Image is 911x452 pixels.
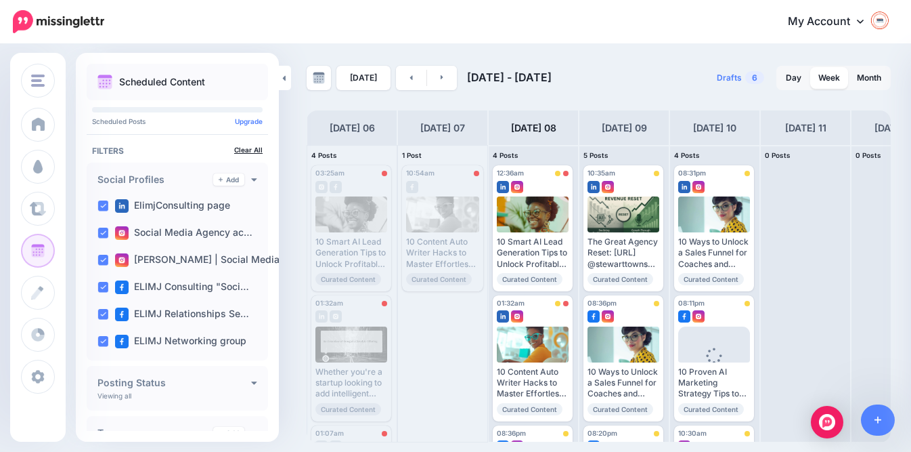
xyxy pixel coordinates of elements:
p: Scheduled Content [119,77,205,87]
label: ELIMJ Relationships Se… [115,308,249,321]
a: Week [810,67,848,89]
img: linkedin-square.png [587,181,600,193]
img: facebook-square.png [587,310,600,323]
a: Drafts6 [709,66,772,90]
div: 10 Content Auto Writer Hacks to Master Effortless Content Creation Read more 👉 [URL] #Transformin... [406,237,479,270]
span: Curated Content [315,273,381,285]
h4: Filters [92,146,263,156]
img: instagram-square.png [602,310,614,323]
a: Clear All [234,146,263,154]
span: 01:32am [497,299,525,307]
img: facebook-grey-square.png [330,181,342,193]
h4: [DATE] 07 [420,120,465,136]
img: instagram-grey-square.png [315,181,328,193]
div: 10 Ways to Unlock a Sales Funnel for Coaches and Overcome Barriers: [URL] #CoachesFeelsImpossible... [587,367,659,400]
label: [PERSON_NAME] | Social Media St… [115,253,301,267]
img: instagram-square.png [692,181,705,193]
span: Drafts [717,74,742,82]
img: facebook-square.png [115,281,129,294]
img: instagram-grey-square.png [330,310,342,323]
div: Loading [696,348,733,383]
h4: Tags [97,428,213,438]
span: Curated Content [497,403,562,415]
h4: [DATE] 08 [511,120,556,136]
div: Open Intercom Messenger [811,406,843,438]
h4: [DATE] 10 [693,120,736,136]
a: Month [849,67,889,89]
span: 4 Posts [311,151,337,159]
span: 4 Posts [674,151,700,159]
img: calendar.png [97,75,112,89]
h4: [DATE] 11 [785,120,826,136]
label: ELIMJ Networking group [115,335,246,348]
span: Curated Content [678,273,744,285]
img: instagram-square.png [602,181,614,193]
img: facebook-grey-square.png [406,181,418,193]
img: instagram-square.png [511,181,523,193]
h4: [DATE] 09 [602,120,647,136]
span: 03:25am [315,169,345,177]
a: Upgrade [235,117,263,125]
span: 08:31pm [678,169,706,177]
div: 10 Smart AI Lead Generation Tips to Unlock Profitable Growth ▸ [URL] #ceaselessli #LeadGeneration... [497,237,569,270]
div: 10 Proven AI Marketing Strategy Tips to Measure Success Accurately ▸ [URL] #LearnActionableTechni... [678,367,750,400]
img: linkedin-square.png [678,181,690,193]
span: 08:11pm [678,299,705,307]
span: 12:36am [497,169,524,177]
div: 10 Content Auto Writer Hacks to Master Effortless Content Creation Read more 👉 [URL] #Transformin... [497,367,569,400]
div: 10 Ways to Unlock a Sales Funnel for Coaches and Overcome Barriers: [URL] #CoachesFeelsImpossible... [678,237,750,270]
span: 08:20pm [587,429,617,437]
span: 10:30am [678,429,707,437]
label: ELIMJ Consulting "Soci… [115,281,249,294]
img: instagram-square.png [115,226,129,240]
img: facebook-square.png [115,335,129,348]
span: 4 Posts [493,151,518,159]
div: The Great Agency Reset: [URL] @stewarttownsend #agency #Podcast #Marketing #Guestpodcasting #Podc... [587,237,659,270]
img: calendar-grey-darker.png [313,72,325,84]
a: [DATE] [336,66,391,90]
img: Missinglettr [13,10,104,33]
img: facebook-square.png [678,310,690,323]
span: Curated Content [315,403,381,415]
span: 08:36pm [497,429,526,437]
img: linkedin-square.png [115,199,129,213]
span: 5 Posts [583,151,608,159]
img: linkedin-square.png [497,181,509,193]
span: Curated Content [406,273,472,285]
span: 01:07am [315,429,344,437]
span: Curated Content [497,273,562,285]
p: Scheduled Posts [92,118,263,125]
a: Day [778,67,809,89]
label: Social Media Agency ac… [115,226,252,240]
span: 10:54am [406,169,435,177]
label: ElimjConsulting page [115,199,230,213]
span: Curated Content [678,403,744,415]
img: menu.png [31,75,45,87]
h4: [DATE] 06 [330,120,375,136]
img: instagram-square.png [511,310,523,323]
span: 08:36pm [587,299,617,307]
span: 0 Posts [856,151,881,159]
span: 10:35am [587,169,615,177]
div: 10 Smart AI Lead Generation Tips to Unlock Profitable Growth ▸ [URL] #ceaselessli #LeadGeneration... [315,237,387,270]
a: Add [213,427,244,439]
img: linkedin-square.png [497,310,509,323]
h4: Posting Status [97,378,251,388]
span: Curated Content [587,403,653,415]
p: Viewing all [97,392,131,400]
span: 6 [745,71,764,84]
img: facebook-square.png [115,308,129,321]
span: Curated Content [587,273,653,285]
span: 01:32am [315,299,343,307]
span: 0 Posts [765,151,791,159]
h4: Social Profiles [97,175,213,184]
div: Whether you're a startup looking to add intelligent features to your app or an enterprise seeking... [315,367,387,400]
span: 1 Post [402,151,422,159]
a: My Account [774,5,891,39]
img: instagram-square.png [115,253,129,267]
img: linkedin-grey-square.png [315,310,328,323]
img: instagram-square.png [692,310,705,323]
a: Add [213,173,244,186]
span: [DATE] - [DATE] [467,70,552,84]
